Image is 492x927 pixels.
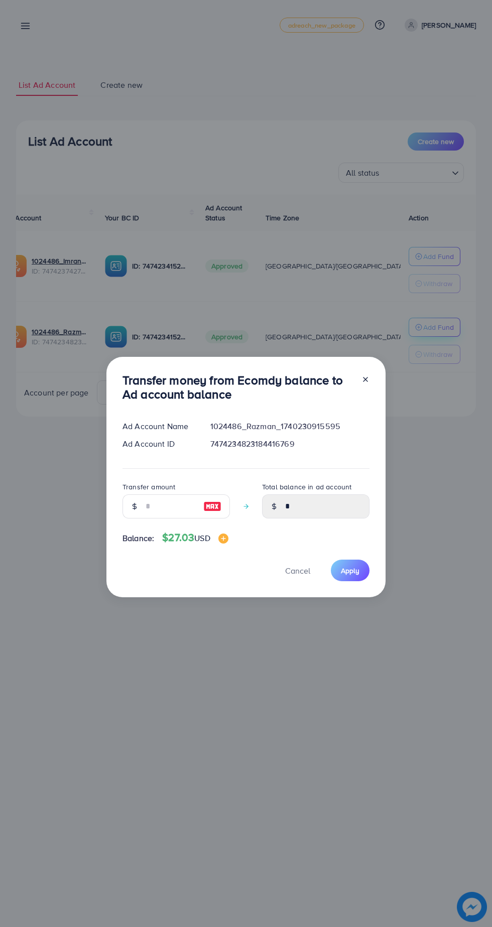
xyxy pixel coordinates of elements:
span: Apply [341,566,359,576]
div: Ad Account ID [114,438,202,450]
button: Cancel [273,560,323,581]
label: Total balance in ad account [262,482,351,492]
img: image [218,534,228,544]
button: Apply [331,560,370,581]
h4: $27.03 [162,532,228,544]
label: Transfer amount [122,482,175,492]
span: Balance: [122,533,154,544]
img: image [203,500,221,512]
h3: Transfer money from Ecomdy balance to Ad account balance [122,373,353,402]
span: Cancel [285,565,310,576]
span: USD [194,533,210,544]
div: Ad Account Name [114,421,202,432]
div: 1024486_Razman_1740230915595 [202,421,378,432]
div: 7474234823184416769 [202,438,378,450]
